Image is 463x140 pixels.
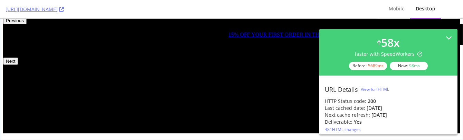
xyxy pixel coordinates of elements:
div: View full HTML [361,86,389,92]
div: 5689 ms [368,63,384,69]
div: [DATE] [371,112,387,119]
div: Desktop [416,5,435,12]
a: [URL][DOMAIN_NAME] [6,6,64,13]
div: Now: [390,62,428,70]
div: URL Details [325,86,358,93]
div: 58 x [381,35,400,51]
a: 15% OFF YOUR FIRST ORDER IN THE APP, NEW DOWNLOADS ONLY [228,13,401,19]
div: 98 ms [409,63,420,69]
button: View full HTML [361,84,389,95]
div: Deliverable: [325,119,352,125]
button: Next [3,39,18,46]
div: 481 HTML changes [325,126,361,132]
div: Last cached date: [325,105,365,112]
div: HTTP Status code: [325,98,452,105]
div: Before: [349,62,387,70]
div: Yes [354,119,362,125]
button: 481HTML changes [325,125,361,134]
div: [DATE] [367,105,382,112]
div: Mobile [389,5,405,12]
strong: 200 [368,98,376,104]
div: Next cache refresh: [325,112,370,119]
div: faster with SpeedWorkers [355,51,422,58]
